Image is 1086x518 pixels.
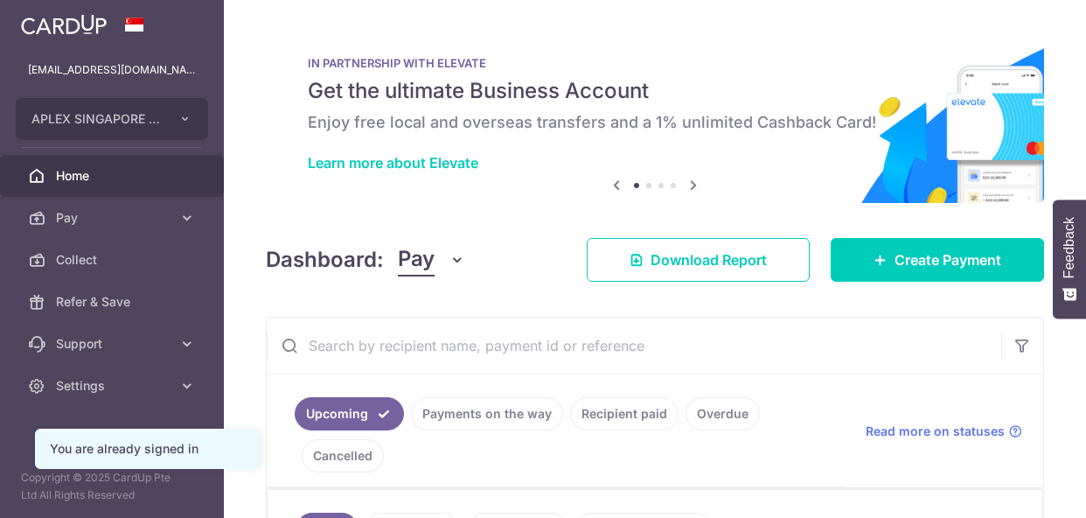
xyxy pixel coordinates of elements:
span: Refer & Save [56,293,171,311]
a: Learn more about Elevate [308,154,478,171]
img: Renovation banner [266,28,1044,203]
a: Upcoming [295,397,404,430]
span: Home [56,167,171,185]
button: APLEX SINGAPORE PTE. LTD. [16,98,208,140]
span: Collect [56,251,171,269]
h6: Enjoy free local and overseas transfers and a 1% unlimited Cashback Card! [308,112,1002,133]
a: Recipient paid [570,397,679,430]
p: [EMAIL_ADDRESS][DOMAIN_NAME] [28,61,196,79]
p: IN PARTNERSHIP WITH ELEVATE [308,56,1002,70]
a: Create Payment [831,238,1044,282]
span: APLEX SINGAPORE PTE. LTD. [31,110,161,128]
span: Settings [56,377,171,395]
a: Download Report [587,238,810,282]
span: Pay [56,209,171,227]
span: Download Report [651,249,767,270]
button: Feedback - Show survey [1053,199,1086,318]
button: Pay [398,243,465,276]
a: Overdue [686,397,760,430]
span: Create Payment [895,249,1001,270]
a: Read more on statuses [866,423,1022,440]
a: Cancelled [302,439,384,472]
span: Support [56,335,171,353]
span: Read more on statuses [866,423,1005,440]
h5: Get the ultimate Business Account [308,77,1002,105]
h4: Dashboard: [266,244,384,276]
input: Search by recipient name, payment id or reference [267,318,1001,374]
a: Payments on the way [411,397,563,430]
span: Pay [398,243,435,276]
img: CardUp [21,14,107,35]
div: You are already signed in [50,440,244,458]
span: Feedback [1062,217,1077,278]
